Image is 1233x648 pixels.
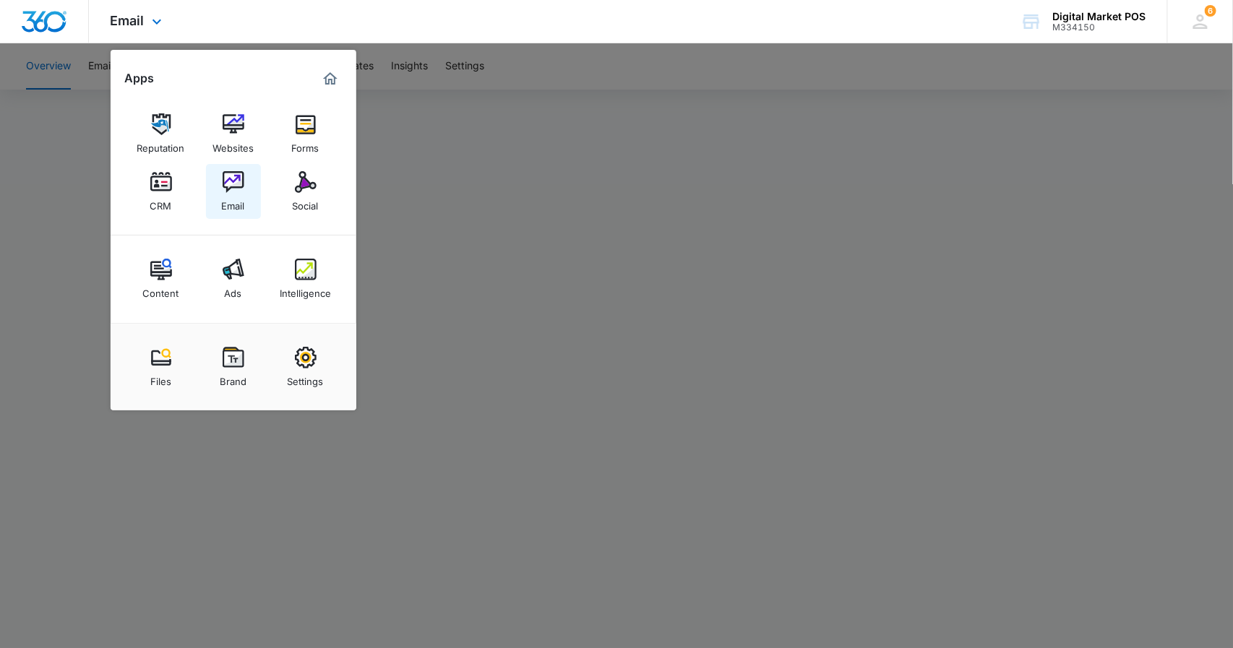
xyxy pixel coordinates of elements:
a: Social [278,164,333,219]
div: notifications count [1205,5,1216,17]
div: account id [1053,22,1146,33]
a: Settings [278,340,333,394]
div: Brand [220,368,246,387]
div: Forms [292,135,319,154]
a: Reputation [134,106,189,161]
div: Content [143,280,179,299]
span: 6 [1205,5,1216,17]
div: Social [293,193,319,212]
a: Files [134,340,189,394]
a: Websites [206,106,261,161]
a: Brand [206,340,261,394]
div: Reputation [137,135,185,154]
span: Email [111,13,145,28]
a: CRM [134,164,189,219]
div: Email [222,193,245,212]
a: Intelligence [278,251,333,306]
a: Forms [278,106,333,161]
div: Files [150,368,171,387]
div: Intelligence [280,280,331,299]
a: Marketing 360® Dashboard [319,67,342,90]
h2: Apps [125,72,155,85]
div: Settings [288,368,324,387]
a: Email [206,164,261,219]
a: Content [134,251,189,306]
div: account name [1053,11,1146,22]
div: CRM [150,193,172,212]
div: Websites [212,135,254,154]
div: Ads [225,280,242,299]
a: Ads [206,251,261,306]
